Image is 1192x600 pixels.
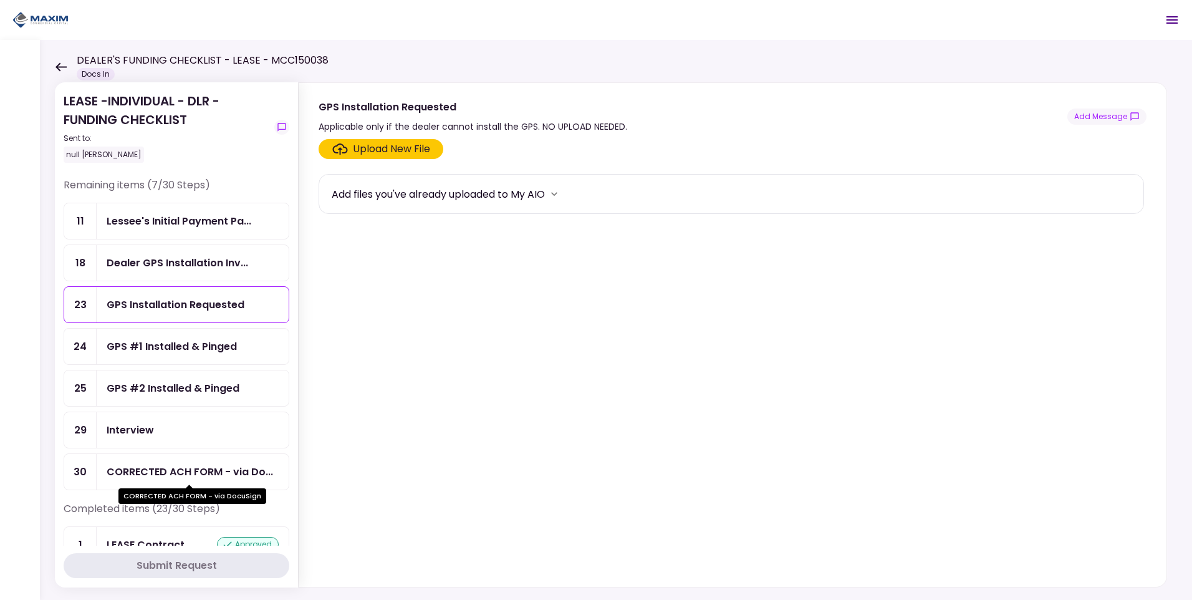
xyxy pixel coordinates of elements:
[64,133,269,144] div: Sent to:
[319,139,443,159] span: Click here to upload the required document
[274,120,289,135] button: show-messages
[64,203,289,240] a: 11Lessee's Initial Payment Paid
[217,537,279,552] div: approved
[64,527,97,563] div: 1
[1157,5,1187,35] button: Open menu
[64,203,97,239] div: 11
[64,370,289,407] a: 25GPS #2 Installed & Pinged
[77,68,115,80] div: Docs In
[64,501,289,526] div: Completed items (23/30 Steps)
[64,245,97,281] div: 18
[64,454,97,490] div: 30
[64,412,97,448] div: 29
[64,526,289,563] a: 1LEASE Contractapproved
[64,178,289,203] div: Remaining items (7/30 Steps)
[64,328,289,365] a: 24GPS #1 Installed & Pinged
[64,329,97,364] div: 24
[107,213,251,229] div: Lessee's Initial Payment Paid
[332,186,545,202] div: Add files you've already uploaded to My AIO
[107,537,185,553] div: LEASE Contract
[64,286,289,323] a: 23GPS Installation Requested
[319,99,627,115] div: GPS Installation Requested
[64,244,289,281] a: 18Dealer GPS Installation Invoice
[12,11,69,29] img: Partner icon
[545,185,564,203] button: more
[137,558,217,573] div: Submit Request
[107,255,248,271] div: Dealer GPS Installation Invoice
[64,287,97,322] div: 23
[107,380,239,396] div: GPS #2 Installed & Pinged
[64,412,289,448] a: 29Interview
[64,553,289,578] button: Submit Request
[77,53,329,68] h1: DEALER'S FUNDING CHECKLIST - LEASE - MCC150038
[64,147,144,163] div: null [PERSON_NAME]
[1067,109,1146,125] button: show-messages
[64,453,289,490] a: 30CORRECTED ACH FORM - via DocuSign
[107,339,237,354] div: GPS #1 Installed & Pinged
[107,422,154,438] div: Interview
[107,464,273,480] div: CORRECTED ACH FORM - via DocuSign
[64,92,269,163] div: LEASE -INDIVIDUAL - DLR - FUNDING CHECKLIST
[353,142,430,157] div: Upload New File
[118,488,266,504] div: CORRECTED ACH FORM - via DocuSign
[107,297,244,312] div: GPS Installation Requested
[64,370,97,406] div: 25
[298,82,1167,588] div: GPS Installation RequestedApplicable only if the dealer cannot install the GPS. NO UPLOAD NEEDED....
[319,119,627,134] div: Applicable only if the dealer cannot install the GPS. NO UPLOAD NEEDED.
